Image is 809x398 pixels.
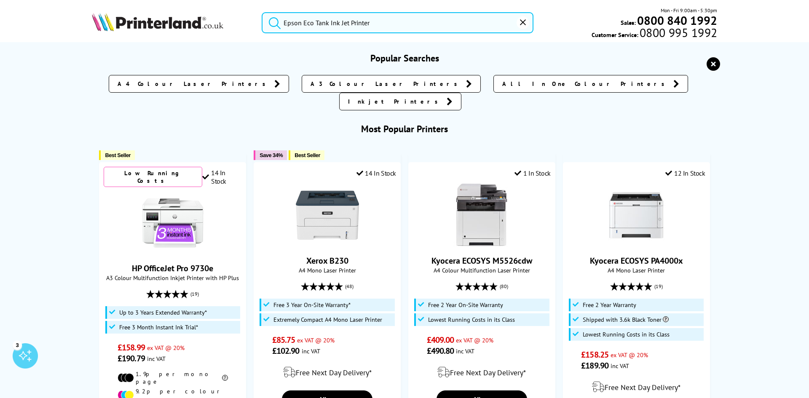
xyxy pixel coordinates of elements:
[262,12,533,33] input: Search product or brand
[273,302,351,308] span: Free 3 Year On-Site Warranty*
[638,29,717,37] span: 0800 995 1992
[592,29,717,39] span: Customer Service:
[581,360,608,371] span: £189.90
[302,75,481,93] a: A3 Colour Laser Printers
[590,255,683,266] a: Kyocera ECOSYS PA4000x
[119,324,198,331] span: Free 3 Month Instant Ink Trial*
[273,316,382,323] span: Extremely Compact A4 Mono Laser Printer
[141,248,204,256] a: HP OfficeJet Pro 9730e
[105,152,131,158] span: Best Seller
[637,13,717,28] b: 0800 840 1992
[456,347,474,355] span: inc VAT
[118,353,145,364] span: £190.79
[272,345,300,356] span: £102.90
[428,302,503,308] span: Free 2 Year On-Site Warranty
[568,266,705,274] span: A4 Mono Laser Printer
[302,347,320,355] span: inc VAT
[104,167,202,187] div: Low Running Costs
[190,286,199,302] span: (19)
[605,184,668,247] img: Kyocera ECOSYS PA4000x
[428,316,515,323] span: Lowest Running Costs in its Class
[427,334,454,345] span: £409.00
[611,362,629,370] span: inc VAT
[260,152,283,158] span: Save 34%
[13,340,22,350] div: 3
[272,334,295,345] span: £85.75
[296,184,359,247] img: Xerox B230
[118,370,228,385] li: 1.9p per mono page
[289,150,324,160] button: Best Seller
[339,93,461,110] a: Inkjet Printers
[202,168,241,185] div: 14 In Stock
[147,355,166,363] span: inc VAT
[348,97,442,106] span: Inkjet Printers
[611,351,648,359] span: ex VAT @ 20%
[295,152,320,158] span: Best Seller
[450,240,513,248] a: Kyocera ECOSYS M5526cdw
[306,255,348,266] a: Xerox B230
[583,331,670,338] span: Lowest Running Costs in its Class
[427,345,454,356] span: £490.80
[258,266,396,274] span: A4 Mono Laser Printer
[456,336,493,344] span: ex VAT @ 20%
[296,240,359,248] a: Xerox B230
[99,150,135,160] button: Best Seller
[119,309,207,316] span: Up to 3 Years Extended Warranty*
[297,336,335,344] span: ex VAT @ 20%
[92,13,251,33] a: Printerland Logo
[345,278,354,294] span: (48)
[583,316,669,323] span: Shipped with 3.6k Black Toner
[132,263,213,274] a: HP OfficeJet Pro 9730e
[500,278,508,294] span: (80)
[118,342,145,353] span: £158.99
[258,361,396,384] div: modal_delivery
[581,349,608,360] span: £158.25
[356,169,396,177] div: 14 In Stock
[661,6,717,14] span: Mon - Fri 9:00am - 5:30pm
[514,169,551,177] div: 1 In Stock
[431,255,532,266] a: Kyocera ECOSYS M5526cdw
[118,80,270,88] span: A4 Colour Laser Printers
[621,19,636,27] span: Sales:
[104,274,241,282] span: A3 Colour Multifunction Inkjet Printer with HP Plus
[636,16,717,24] a: 0800 840 1992
[311,80,462,88] span: A3 Colour Laser Printers
[254,150,287,160] button: Save 34%
[92,13,223,31] img: Printerland Logo
[92,123,718,135] h3: Most Popular Printers
[654,278,663,294] span: (19)
[92,52,718,64] h3: Popular Searches
[413,266,551,274] span: A4 Colour Multifunction Laser Printer
[450,184,513,247] img: Kyocera ECOSYS M5526cdw
[665,169,705,177] div: 12 In Stock
[502,80,669,88] span: All In One Colour Printers
[413,361,551,384] div: modal_delivery
[605,240,668,248] a: Kyocera ECOSYS PA4000x
[109,75,289,93] a: A4 Colour Laser Printers
[493,75,688,93] a: All In One Colour Printers
[141,191,204,254] img: HP OfficeJet Pro 9730e
[147,344,185,352] span: ex VAT @ 20%
[583,302,636,308] span: Free 2 Year Warranty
